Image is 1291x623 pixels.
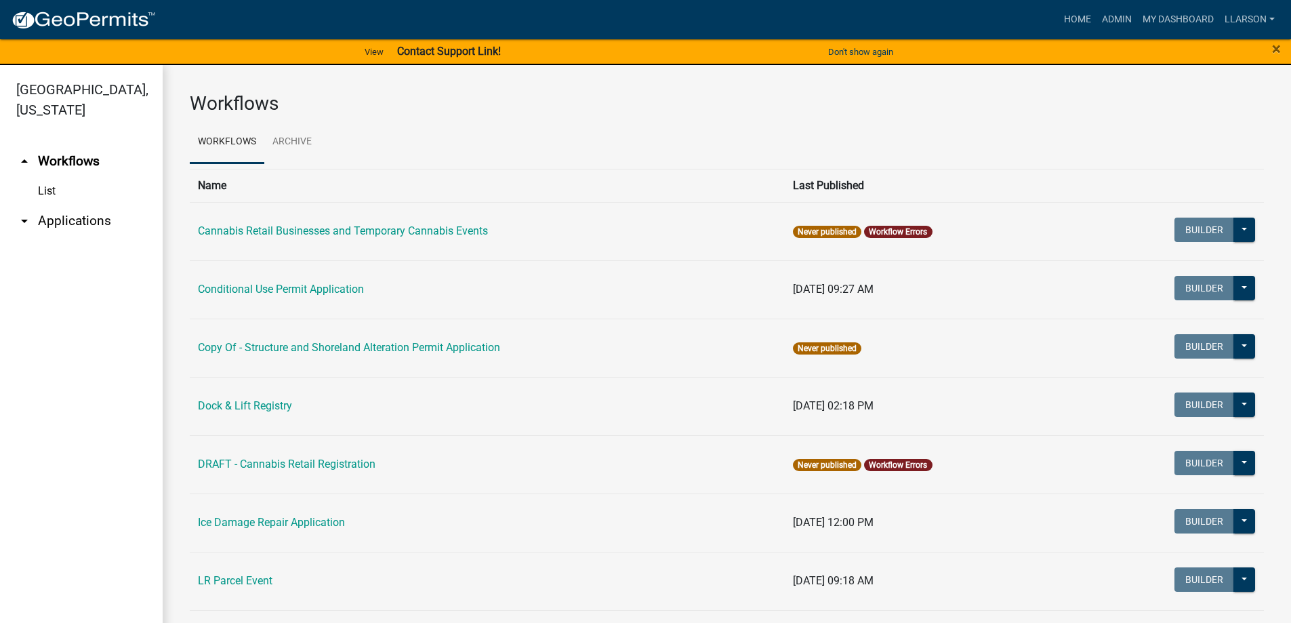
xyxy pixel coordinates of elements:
[1174,393,1234,417] button: Builder
[16,153,33,169] i: arrow_drop_up
[198,224,488,237] a: Cannabis Retail Businesses and Temporary Cannabis Events
[793,399,874,412] span: [DATE] 02:18 PM
[198,341,500,354] a: Copy Of - Structure and Shoreland Alteration Permit Application
[793,342,861,355] span: Never published
[198,458,375,470] a: DRAFT - Cannabis Retail Registration
[1174,567,1234,592] button: Builder
[793,226,861,238] span: Never published
[198,574,272,587] a: LR Parcel Event
[359,41,389,63] a: View
[397,45,501,58] strong: Contact Support Link!
[16,213,33,229] i: arrow_drop_down
[1272,41,1281,57] button: Close
[264,121,320,164] a: Archive
[1174,218,1234,242] button: Builder
[198,516,345,529] a: Ice Damage Repair Application
[869,227,927,237] a: Workflow Errors
[785,169,1087,202] th: Last Published
[1219,7,1280,33] a: llarson
[1059,7,1097,33] a: Home
[793,574,874,587] span: [DATE] 09:18 AM
[198,283,364,296] a: Conditional Use Permit Application
[1174,509,1234,534] button: Builder
[1174,334,1234,359] button: Builder
[190,92,1264,115] h3: Workflows
[823,41,899,63] button: Don't show again
[793,459,861,471] span: Never published
[1174,276,1234,300] button: Builder
[1174,451,1234,475] button: Builder
[793,283,874,296] span: [DATE] 09:27 AM
[1097,7,1137,33] a: Admin
[1272,39,1281,58] span: ×
[190,169,785,202] th: Name
[198,399,292,412] a: Dock & Lift Registry
[869,460,927,470] a: Workflow Errors
[190,121,264,164] a: Workflows
[1137,7,1219,33] a: My Dashboard
[793,516,874,529] span: [DATE] 12:00 PM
